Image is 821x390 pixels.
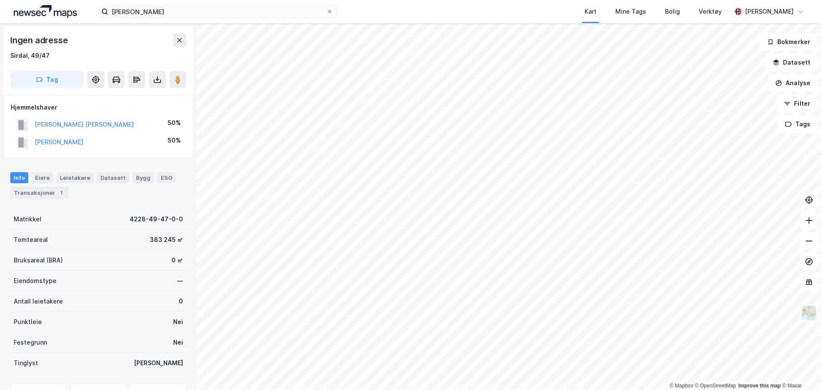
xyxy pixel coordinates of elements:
a: OpenStreetMap [695,383,736,389]
div: Info [10,172,28,183]
div: Datasett [97,172,129,183]
div: Matrikkel [14,214,41,224]
div: Festegrunn [14,337,47,348]
div: 50% [168,135,181,146]
div: Antall leietakere [14,296,63,307]
button: Datasett [765,54,818,71]
a: Improve this map [738,383,781,389]
div: — [177,276,183,286]
div: Bruksareal (BRA) [14,255,63,265]
button: Bokmerker [760,33,818,51]
img: Z [801,305,817,321]
div: Nei [173,317,183,327]
div: Kart [585,6,597,17]
button: Tags [778,116,818,133]
div: Sirdal, 49/47 [10,51,50,61]
div: [PERSON_NAME] [745,6,794,17]
input: Søk på adresse, matrikkel, gårdeiere, leietakere eller personer [108,5,326,18]
div: Punktleie [14,317,42,327]
div: 4228-49-47-0-0 [130,214,183,224]
div: Nei [173,337,183,348]
button: Tag [10,71,84,88]
div: 50% [168,118,181,128]
div: Transaksjoner [10,187,69,199]
div: 1 [57,188,65,197]
a: Mapbox [670,383,693,389]
div: Verktøy [699,6,722,17]
img: logo.a4113a55bc3d86da70a041830d287a7e.svg [14,5,77,18]
div: Ingen adresse [10,33,69,47]
div: Bolig [665,6,680,17]
div: Tomteareal [14,235,48,245]
div: Eiendomstype [14,276,56,286]
div: Bygg [133,172,154,183]
div: 0 ㎡ [171,255,183,265]
div: Leietakere [56,172,94,183]
div: ESG [157,172,176,183]
iframe: Chat Widget [778,349,821,390]
div: Mine Tags [615,6,646,17]
button: Analyse [768,74,818,92]
div: 383 245 ㎡ [150,235,183,245]
div: [PERSON_NAME] [134,358,183,368]
div: Hjemmelshaver [11,102,186,113]
div: Tinglyst [14,358,38,368]
button: Filter [777,95,818,112]
div: 0 [179,296,183,307]
div: Eiere [32,172,53,183]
